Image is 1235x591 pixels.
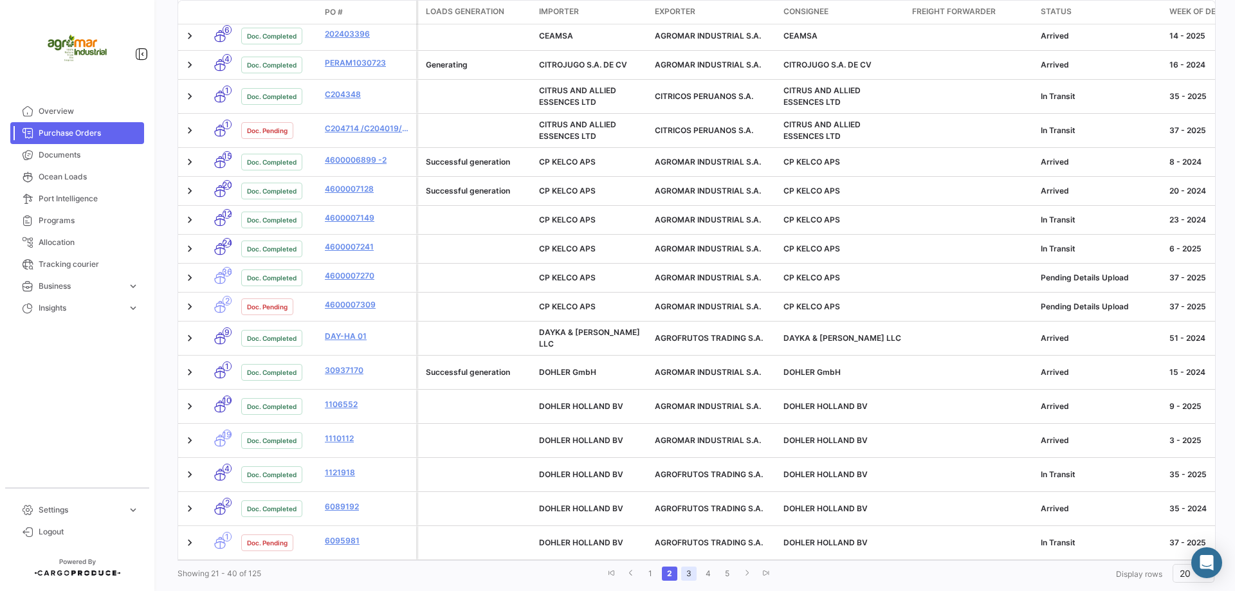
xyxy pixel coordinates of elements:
[223,180,232,190] span: 20
[539,120,616,141] span: CITRUS AND ALLIED ESSENCES LTD
[325,212,411,224] a: 4600007149
[10,232,144,253] a: Allocation
[223,327,232,337] span: 9
[325,28,411,40] a: 202403396
[539,401,623,411] span: DOHLER HOLLAND BV
[700,567,716,581] a: 4
[183,90,196,103] a: Expand/Collapse Row
[223,238,232,248] span: 24
[739,567,755,581] a: go to next page
[699,563,718,585] li: page 4
[539,327,640,349] span: DAYKA & HACKETT LLC
[10,122,144,144] a: Purchase Orders
[223,361,232,371] span: 1
[325,241,411,253] a: 4600007241
[325,433,411,444] a: 1110112
[236,7,320,17] datatable-header-cell: Doc. Status
[223,430,232,439] span: 19
[223,120,232,129] span: 1
[655,186,761,195] span: AGROMAR INDUSTRIAL S.A.
[183,242,196,255] a: Expand/Collapse Row
[1041,30,1159,42] div: Arrived
[783,120,861,141] span: CITRUS AND ALLIED ESSENCES LTD
[758,567,774,581] a: go to last page
[10,188,144,210] a: Port Intelligence
[655,538,763,547] span: AGROFRUTOS TRADING S.A.
[650,1,778,24] datatable-header-cell: Exporter
[655,469,763,479] span: AGROFRUTOS TRADING S.A.
[183,468,196,481] a: Expand/Collapse Row
[655,157,761,167] span: AGROMAR INDUSTRIAL S.A.
[1041,503,1159,514] div: Arrived
[325,299,411,311] a: 4600007309
[539,244,596,253] span: CP KELCO APS
[39,302,122,314] span: Insights
[539,538,623,547] span: DOHLER HOLLAND BV
[183,536,196,549] a: Expand/Collapse Row
[247,215,297,225] span: Doc. Completed
[223,532,232,541] span: 1
[426,367,529,378] div: Successful generation
[1116,569,1162,579] span: Display rows
[907,1,1036,24] datatable-header-cell: Freight Forwarder
[183,271,196,284] a: Expand/Collapse Row
[655,367,761,377] span: AGROMAR INDUSTRIAL S.A.
[247,60,297,70] span: Doc. Completed
[426,6,504,17] span: Loads generation
[1041,185,1159,197] div: Arrived
[623,567,639,581] a: go to previous page
[247,469,297,480] span: Doc. Completed
[655,6,695,17] span: Exporter
[127,302,139,314] span: expand_more
[183,300,196,313] a: Expand/Collapse Row
[912,6,996,17] span: Freight Forwarder
[783,60,872,69] span: CITROJUGO S.A. DE CV
[39,193,139,205] span: Port Intelligence
[1041,435,1159,446] div: Arrived
[183,185,196,197] a: Expand/Collapse Row
[783,186,840,195] span: CP KELCO APS
[183,434,196,447] a: Expand/Collapse Row
[247,186,297,196] span: Doc. Completed
[223,464,232,473] span: 4
[325,467,411,478] a: 1121918
[325,89,411,100] a: C204348
[183,156,196,168] a: Expand/Collapse Row
[10,210,144,232] a: Programs
[39,259,139,270] span: Tracking courier
[1041,125,1159,136] div: In Transit
[45,15,109,80] img: agromar.jpg
[183,366,196,379] a: Expand/Collapse Row
[783,86,861,107] span: CITRUS AND ALLIED ESSENCES LTD
[539,367,596,377] span: DOHLER GmbH
[39,149,139,161] span: Documents
[1041,469,1159,480] div: In Transit
[127,504,139,516] span: expand_more
[539,6,579,17] span: Importer
[681,567,697,581] a: 3
[223,86,232,95] span: 1
[247,504,297,514] span: Doc. Completed
[1041,91,1159,102] div: In Transit
[1041,214,1159,226] div: In Transit
[247,273,297,283] span: Doc. Completed
[10,100,144,122] a: Overview
[539,273,596,282] span: CP KELCO APS
[247,244,297,254] span: Doc. Completed
[783,504,868,513] span: DOHLER HOLLAND BV
[679,563,699,585] li: page 3
[534,1,650,24] datatable-header-cell: Importer
[783,435,868,445] span: DOHLER HOLLAND BV
[223,296,232,305] span: 2
[247,125,288,136] span: Doc. Pending
[426,185,529,197] div: Successful generation
[183,502,196,515] a: Expand/Collapse Row
[655,91,753,101] span: CITRICOS PERUANOS S.A.
[325,399,411,410] a: 1106552
[39,171,139,183] span: Ocean Loads
[655,215,761,224] span: AGROMAR INDUSTRIAL S.A.
[183,214,196,226] a: Expand/Collapse Row
[539,504,623,513] span: DOHLER HOLLAND BV
[10,144,144,166] a: Documents
[183,124,196,137] a: Expand/Collapse Row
